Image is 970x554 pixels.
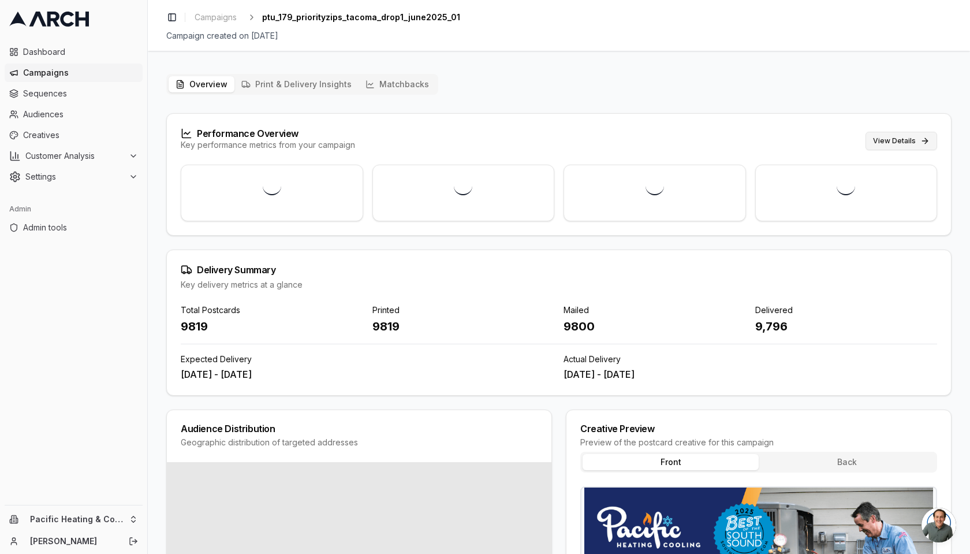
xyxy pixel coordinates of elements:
div: Delivered [755,304,938,316]
span: Admin tools [23,222,138,233]
div: Total Postcards [181,304,363,316]
a: Creatives [5,126,143,144]
button: Overview [169,76,234,92]
button: Log out [125,533,141,549]
span: Campaigns [195,12,237,23]
div: Expected Delivery [181,354,554,365]
button: View Details [865,132,937,150]
button: Print & Delivery Insights [234,76,359,92]
a: Audiences [5,105,143,124]
span: ptu_179_priorityzips_tacoma_drop1_june2025_01 [262,12,460,23]
div: Printed [372,304,555,316]
div: Key delivery metrics at a glance [181,279,937,291]
nav: breadcrumb [190,9,460,25]
button: Pacific Heating & Cooling [5,510,143,529]
div: Creative Preview [580,424,937,433]
div: [DATE] - [DATE] [564,367,937,381]
button: Customer Analysis [5,147,143,165]
div: [DATE] - [DATE] [181,367,554,381]
a: Sequences [5,84,143,103]
a: Dashboard [5,43,143,61]
div: Admin [5,200,143,218]
span: Campaigns [23,67,138,79]
div: 9819 [181,318,363,334]
a: Open chat [921,508,956,542]
a: [PERSON_NAME] [30,536,116,547]
div: Performance Overview [181,128,355,139]
a: Campaigns [190,9,241,25]
button: Front [583,454,759,470]
span: Dashboard [23,46,138,58]
a: Campaigns [5,64,143,82]
a: Admin tools [5,218,143,237]
button: Matchbacks [359,76,436,92]
span: Sequences [23,88,138,99]
div: 9,796 [755,318,938,334]
div: 9800 [564,318,746,334]
span: Pacific Heating & Cooling [30,514,124,525]
div: 9819 [372,318,555,334]
span: Customer Analysis [25,150,124,162]
span: Creatives [23,129,138,141]
span: Settings [25,171,124,183]
div: Preview of the postcard creative for this campaign [580,437,937,448]
span: Audiences [23,109,138,120]
div: Audience Distribution [181,424,538,433]
div: Key performance metrics from your campaign [181,139,355,151]
div: Delivery Summary [181,264,937,276]
div: Actual Delivery [564,354,937,365]
button: Back [759,454,935,470]
button: Settings [5,168,143,186]
div: Geographic distribution of targeted addresses [181,437,538,448]
div: Campaign created on [DATE] [166,30,952,42]
div: Mailed [564,304,746,316]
